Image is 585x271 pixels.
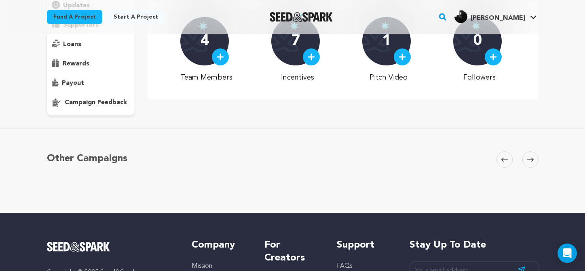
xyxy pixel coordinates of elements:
[201,33,209,49] p: 4
[270,12,333,22] img: Seed&Spark Logo Dark Mode
[454,10,525,23] div: Tristan H.'s Profile
[453,8,538,25] span: Tristan H.'s Profile
[192,263,212,269] a: Mission
[291,33,300,49] p: 7
[47,96,135,109] button: campaign feedback
[47,10,102,24] a: Fund a project
[453,72,505,83] p: Followers
[399,53,406,61] img: plus.svg
[180,72,232,83] p: Team Members
[63,59,89,69] p: rewards
[47,151,127,166] h5: Other Campaigns
[62,78,84,88] p: payout
[63,40,81,49] p: loans
[382,33,391,49] p: 1
[270,12,333,22] a: Seed&Spark Homepage
[471,15,525,21] span: [PERSON_NAME]
[473,33,482,49] p: 0
[410,239,539,252] h5: Stay up to date
[490,53,497,61] img: plus.svg
[47,57,135,70] button: rewards
[454,10,467,23] img: a9663e7f68ce07a8.jpg
[47,77,135,90] button: payout
[217,53,224,61] img: plus.svg
[271,72,323,83] p: Incentives
[192,239,248,252] h5: Company
[337,263,352,269] a: FAQs
[362,72,414,83] p: Pitch Video
[558,244,577,263] div: Open Intercom Messenger
[47,242,176,252] a: Seed&Spark Homepage
[264,239,321,265] h5: For Creators
[47,38,135,51] button: loans
[337,239,393,252] h5: Support
[308,53,315,61] img: plus.svg
[65,98,127,107] p: campaign feedback
[453,8,538,23] a: Tristan H.'s Profile
[107,10,165,24] a: Start a project
[47,242,110,252] img: Seed&Spark Logo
